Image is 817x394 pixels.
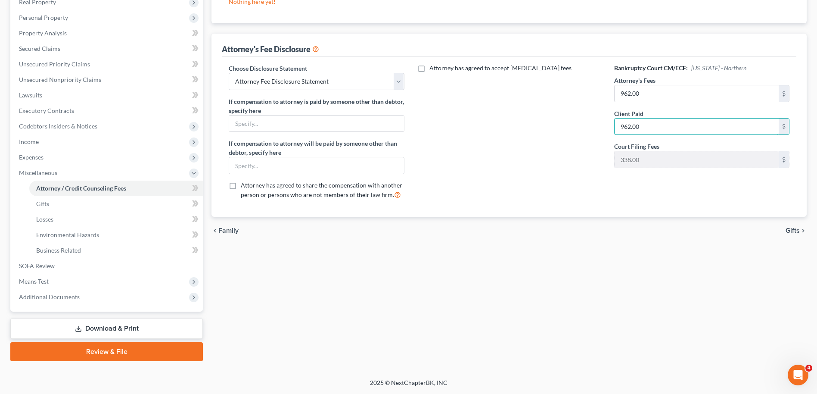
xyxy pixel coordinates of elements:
span: Family [218,227,239,234]
span: Environmental Hazards [36,231,99,238]
input: 0.00 [615,119,779,135]
span: Secured Claims [19,45,60,52]
div: Attorney's Fee Disclosure [222,44,319,54]
button: Gifts chevron_right [786,227,807,234]
div: 2025 © NextChapterBK, INC [163,378,654,394]
a: Gifts [29,196,203,212]
a: Environmental Hazards [29,227,203,243]
label: Court Filing Fees [614,142,659,151]
button: chevron_left Family [211,227,239,234]
a: Download & Print [10,319,203,339]
input: Specify... [229,116,404,132]
a: Attorney / Credit Counseling Fees [29,181,203,196]
span: Attorney has agreed to accept [MEDICAL_DATA] fees [429,64,572,72]
i: chevron_right [800,227,807,234]
span: [US_STATE] - Northern [691,64,746,72]
span: Expenses [19,153,43,161]
h6: Bankruptcy Court CM/ECF: [614,64,789,72]
span: Codebtors Insiders & Notices [19,122,97,130]
span: Unsecured Nonpriority Claims [19,76,101,83]
input: 0.00 [615,85,779,102]
span: Executory Contracts [19,107,74,114]
span: Attorney / Credit Counseling Fees [36,184,126,192]
a: Executory Contracts [12,103,203,119]
input: 0.00 [615,151,779,168]
span: Gifts [786,227,800,234]
span: Attorney has agreed to share the compensation with another person or persons who are not members ... [241,181,402,198]
div: $ [779,119,789,135]
div: $ [779,85,789,102]
a: Losses [29,212,203,227]
span: Lawsuits [19,91,42,99]
div: $ [779,151,789,168]
label: Choose Disclosure Statement [229,64,307,73]
span: Losses [36,216,53,223]
a: Property Analysis [12,25,203,41]
span: 4 [805,365,812,372]
label: If compensation to attorney will be paid by someone other than debtor, specify here [229,139,404,157]
a: Unsecured Priority Claims [12,56,203,72]
span: Miscellaneous [19,169,57,176]
span: SOFA Review [19,262,55,269]
i: chevron_left [211,227,218,234]
label: Attorney's Fees [614,76,655,85]
input: Specify... [229,157,404,174]
span: Gifts [36,200,49,207]
span: Unsecured Priority Claims [19,60,90,68]
a: Unsecured Nonpriority Claims [12,72,203,88]
label: If compensation to attorney is paid by someone other than debtor, specify here [229,97,404,115]
label: Client Paid [614,109,643,118]
iframe: Intercom live chat [788,365,808,385]
span: Means Test [19,278,49,285]
span: Property Analysis [19,29,67,37]
a: Lawsuits [12,88,203,103]
span: Business Related [36,247,81,254]
span: Additional Documents [19,293,80,300]
span: Income [19,138,39,145]
a: Secured Claims [12,41,203,56]
a: SOFA Review [12,258,203,274]
a: Business Related [29,243,203,258]
span: Personal Property [19,14,68,21]
a: Review & File [10,342,203,361]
